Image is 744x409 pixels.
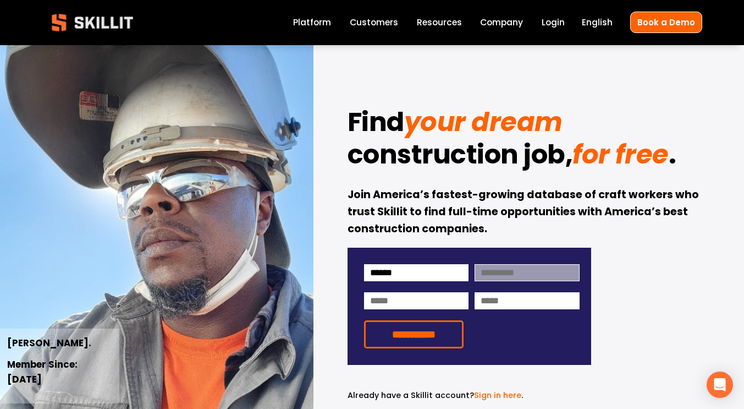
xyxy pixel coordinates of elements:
img: Skillit [42,6,142,39]
strong: [PERSON_NAME]. [7,336,91,350]
em: for free [572,136,668,173]
a: Company [480,15,523,30]
a: Platform [293,15,331,30]
strong: Member Since: [DATE] [7,358,80,386]
a: Customers [350,15,398,30]
a: Login [542,15,565,30]
a: folder dropdown [417,15,462,30]
strong: Join America’s fastest-growing database of craft workers who trust Skillit to find full-time oppo... [348,187,701,236]
strong: Find [348,103,404,140]
strong: . [669,136,676,173]
a: Sign in here [474,390,521,401]
em: your dream [404,103,563,140]
strong: construction job, [348,136,573,173]
div: Open Intercom Messenger [707,372,733,398]
div: language picker [582,15,613,30]
p: . [348,389,591,402]
a: Book a Demo [630,12,702,33]
span: Resources [417,16,462,29]
span: English [582,16,613,29]
span: Already have a Skillit account? [348,390,474,401]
